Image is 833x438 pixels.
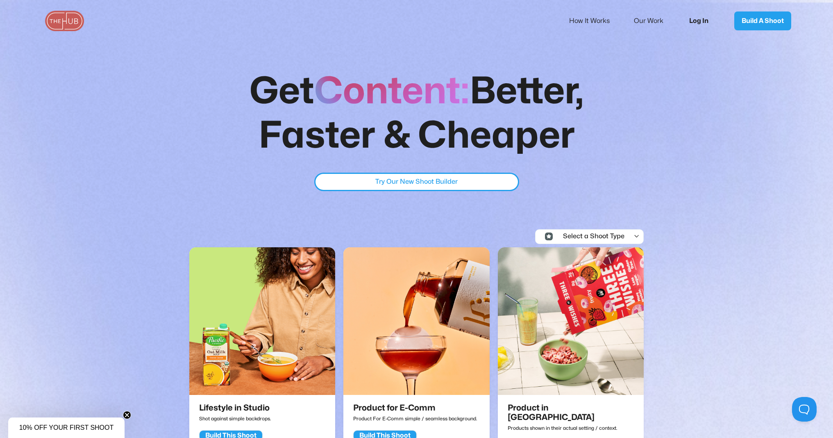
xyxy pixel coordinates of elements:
div: Select a Shoot Type [556,233,624,240]
img: Product in Situ [498,247,644,395]
a: Lifestyle in Studio [189,247,335,403]
img: Lifestyle in Studio [189,247,335,395]
p: Products shown in their actual setting / context. [508,422,638,433]
strong: Content [314,74,461,109]
a: How It Works [569,12,621,30]
img: Icon Select Category - Localfinder X Webflow Template [545,233,553,240]
div: Icon Select Category - Localfinder X Webflow TemplateSelect a Shoot Type [536,230,675,244]
h2: Product in [GEOGRAPHIC_DATA] [508,403,634,422]
div:  [633,233,640,240]
p: Product For E-Comm simple / seamless background. [353,413,477,424]
strong: : [461,74,470,109]
a: Build A Shoot [734,11,791,30]
div: 10% OFF YOUR FIRST SHOOTClose teaser [8,417,125,438]
a: Product in Situ [498,247,644,403]
h2: Lifestyle in Studio [199,403,270,413]
button: Close teaser [123,411,131,419]
p: Shot against simple backdrops. [199,413,273,424]
img: Product for E-Comm [343,247,489,395]
a: Our Work [634,12,674,30]
iframe: Toggle Customer Support [792,397,817,422]
a: Try Our New Shoot Builder [314,173,519,191]
strong: Get [250,74,314,109]
h2: Product for E-Comm [353,403,474,413]
span: 10% OFF YOUR FIRST SHOOT [19,424,114,431]
a: Product for E-Comm [343,247,489,403]
div: Try Our New Shoot Builder [375,176,458,187]
a: Log In [681,7,722,34]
